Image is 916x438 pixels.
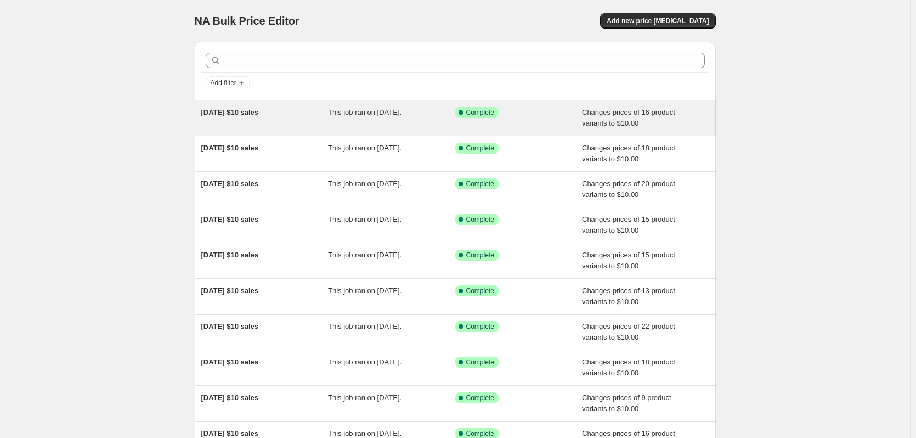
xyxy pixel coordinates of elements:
span: Complete [466,394,494,402]
span: This job ran on [DATE]. [328,394,402,402]
span: Changes prices of 15 product variants to $10.00 [582,215,675,234]
span: [DATE] $10 sales [201,144,259,152]
span: Complete [466,251,494,260]
span: [DATE] $10 sales [201,287,259,295]
span: Complete [466,144,494,153]
span: Changes prices of 15 product variants to $10.00 [582,251,675,270]
span: Add new price [MEDICAL_DATA] [607,16,709,25]
span: This job ran on [DATE]. [328,215,402,223]
span: Complete [466,429,494,438]
span: This job ran on [DATE]. [328,429,402,437]
span: This job ran on [DATE]. [328,108,402,116]
button: Add new price [MEDICAL_DATA] [600,13,715,29]
span: Complete [466,108,494,117]
span: [DATE] $10 sales [201,215,259,223]
span: Add filter [211,78,236,87]
span: [DATE] $10 sales [201,322,259,330]
span: Complete [466,287,494,295]
span: Changes prices of 16 product variants to $10.00 [582,108,675,127]
span: Changes prices of 22 product variants to $10.00 [582,322,675,341]
span: NA Bulk Price Editor [195,15,299,27]
span: This job ran on [DATE]. [328,179,402,188]
span: This job ran on [DATE]. [328,358,402,366]
button: Add filter [206,76,250,89]
span: Changes prices of 20 product variants to $10.00 [582,179,675,199]
span: Changes prices of 18 product variants to $10.00 [582,144,675,163]
span: Changes prices of 9 product variants to $10.00 [582,394,671,413]
span: [DATE] $10 sales [201,251,259,259]
span: Complete [466,215,494,224]
span: This job ran on [DATE]. [328,144,402,152]
span: This job ran on [DATE]. [328,287,402,295]
span: [DATE] $10 sales [201,358,259,366]
span: [DATE] $10 sales [201,108,259,116]
span: [DATE] $10 sales [201,429,259,437]
span: Changes prices of 18 product variants to $10.00 [582,358,675,377]
span: Complete [466,358,494,367]
span: Complete [466,179,494,188]
span: This job ran on [DATE]. [328,322,402,330]
span: Complete [466,322,494,331]
span: This job ran on [DATE]. [328,251,402,259]
span: [DATE] $10 sales [201,179,259,188]
span: Changes prices of 13 product variants to $10.00 [582,287,675,306]
span: [DATE] $10 sales [201,394,259,402]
